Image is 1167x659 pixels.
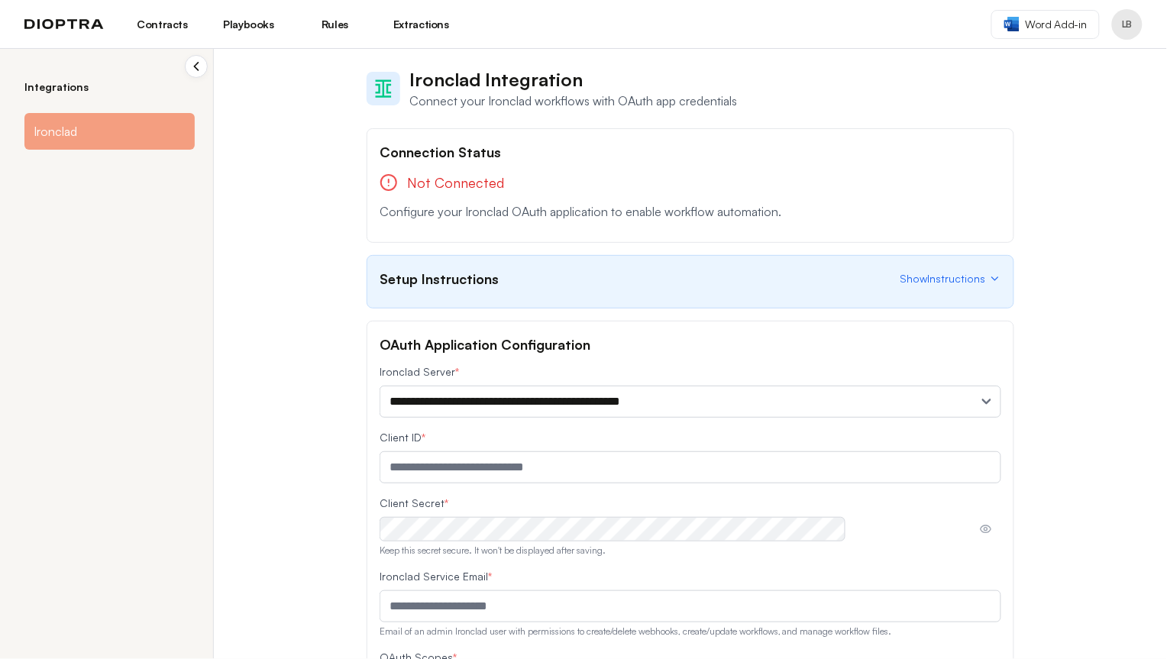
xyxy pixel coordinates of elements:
p: Connect your Ironclad workflows with OAuth app credentials [409,92,737,110]
span: Not Connected [407,172,504,193]
h2: Setup Instructions [380,268,499,289]
p: Keep this secret secure. It won't be displayed after saving. [380,544,1001,557]
p: Configure your Ironclad OAuth application to enable workflow automation. [380,202,1001,221]
img: word [1004,17,1020,31]
img: logo [24,19,104,30]
span: Show Instructions [900,271,986,286]
a: Word Add-in [991,10,1100,39]
h2: Integrations [24,79,195,95]
img: Ironclad Logo [373,78,394,99]
label: Client ID [380,430,1001,445]
a: Extractions [387,11,455,37]
label: Client Secret [380,496,1001,511]
p: Email of an admin Ironclad user with permissions to create/delete webhooks, create/update workflo... [380,625,1001,638]
button: Collapse sidebar [185,55,208,78]
h1: Ironclad Integration [409,67,737,92]
label: Ironclad Service Email [380,569,1001,584]
h2: OAuth Application Configuration [380,334,1001,355]
label: Ironclad Server [380,364,1001,380]
h2: Connection Status [380,141,1001,163]
span: Word Add-in [1026,17,1087,32]
a: Playbooks [215,11,283,37]
button: Profile menu [1112,9,1143,40]
a: Contracts [128,11,196,37]
a: Rules [301,11,369,37]
button: ShowInstructions [900,271,1001,286]
span: Ironclad [34,122,77,141]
